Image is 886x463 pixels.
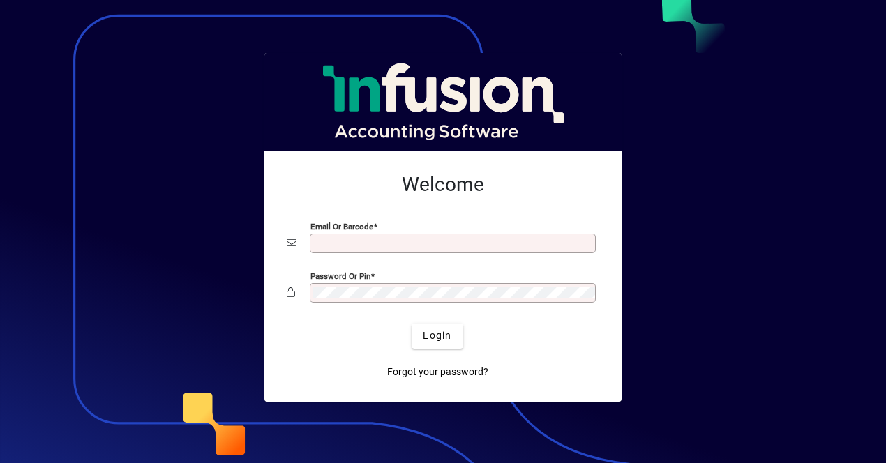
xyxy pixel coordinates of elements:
[387,365,488,379] span: Forgot your password?
[310,271,370,280] mat-label: Password or Pin
[423,328,451,343] span: Login
[412,324,463,349] button: Login
[287,173,599,197] h2: Welcome
[382,360,494,385] a: Forgot your password?
[310,221,373,231] mat-label: Email or Barcode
